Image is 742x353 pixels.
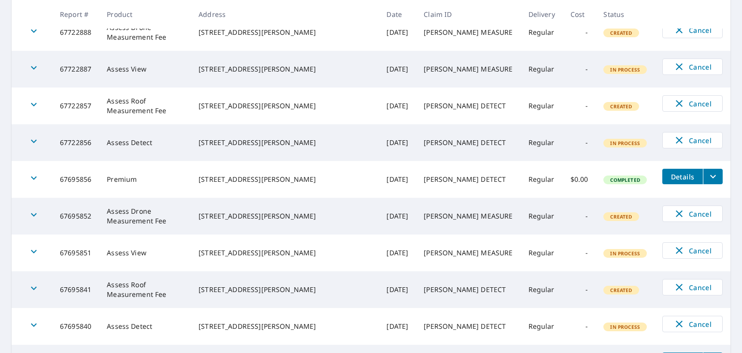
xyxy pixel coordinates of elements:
[563,235,596,271] td: -
[662,316,723,332] button: Cancel
[672,134,713,146] span: Cancel
[379,51,416,88] td: [DATE]
[379,124,416,161] td: [DATE]
[521,308,563,345] td: Regular
[99,14,191,51] td: Assess Drone Measurement Fee
[52,271,99,308] td: 67695841
[199,64,371,74] div: [STREET_ADDRESS][PERSON_NAME]
[662,132,723,148] button: Cancel
[563,271,596,308] td: -
[99,161,191,198] td: Premium
[563,198,596,235] td: -
[662,242,723,259] button: Cancel
[52,161,99,198] td: 67695856
[52,235,99,271] td: 67695851
[199,138,371,147] div: [STREET_ADDRESS][PERSON_NAME]
[379,161,416,198] td: [DATE]
[379,88,416,124] td: [DATE]
[521,124,563,161] td: Regular
[604,103,638,110] span: Created
[521,235,563,271] td: Regular
[521,88,563,124] td: Regular
[672,318,713,330] span: Cancel
[199,285,371,294] div: [STREET_ADDRESS][PERSON_NAME]
[668,172,697,181] span: Details
[662,95,723,112] button: Cancel
[604,140,646,147] span: In Process
[199,248,371,258] div: [STREET_ADDRESS][PERSON_NAME]
[416,198,520,235] td: [PERSON_NAME] MEASURE
[416,308,520,345] td: [PERSON_NAME] DETECT
[416,88,520,124] td: [PERSON_NAME] DETECT
[604,287,638,294] span: Created
[379,235,416,271] td: [DATE]
[563,51,596,88] td: -
[199,322,371,331] div: [STREET_ADDRESS][PERSON_NAME]
[662,279,723,295] button: Cancel
[99,51,191,88] td: Assess View
[99,198,191,235] td: Assess Drone Measurement Fee
[563,14,596,51] td: -
[416,124,520,161] td: [PERSON_NAME] DETECT
[672,61,713,73] span: Cancel
[52,14,99,51] td: 67722888
[521,14,563,51] td: Regular
[521,51,563,88] td: Regular
[416,51,520,88] td: [PERSON_NAME] MEASURE
[604,324,646,330] span: In Process
[604,176,645,183] span: Completed
[672,208,713,220] span: Cancel
[416,14,520,51] td: [PERSON_NAME] MEASURE
[563,124,596,161] td: -
[672,24,713,36] span: Cancel
[604,213,638,220] span: Created
[52,51,99,88] td: 67722887
[416,235,520,271] td: [PERSON_NAME] MEASURE
[521,271,563,308] td: Regular
[379,198,416,235] td: [DATE]
[52,124,99,161] td: 67722856
[52,198,99,235] td: 67695852
[672,281,713,293] span: Cancel
[521,161,563,198] td: Regular
[563,308,596,345] td: -
[99,235,191,271] td: Assess View
[199,175,371,184] div: [STREET_ADDRESS][PERSON_NAME]
[662,169,703,184] button: detailsBtn-67695856
[604,66,646,73] span: In Process
[416,161,520,198] td: [PERSON_NAME] DETECT
[99,124,191,161] td: Assess Detect
[563,88,596,124] td: -
[604,250,646,257] span: In Process
[52,88,99,124] td: 67722857
[199,28,371,37] div: [STREET_ADDRESS][PERSON_NAME]
[662,22,723,38] button: Cancel
[199,101,371,111] div: [STREET_ADDRESS][PERSON_NAME]
[199,211,371,221] div: [STREET_ADDRESS][PERSON_NAME]
[662,59,723,75] button: Cancel
[703,169,723,184] button: filesDropdownBtn-67695856
[604,29,638,36] span: Created
[379,308,416,345] td: [DATE]
[52,308,99,345] td: 67695840
[379,14,416,51] td: [DATE]
[672,245,713,256] span: Cancel
[99,308,191,345] td: Assess Detect
[521,198,563,235] td: Regular
[379,271,416,308] td: [DATE]
[672,98,713,109] span: Cancel
[99,271,191,308] td: Assess Roof Measurement Fee
[662,206,723,222] button: Cancel
[99,88,191,124] td: Assess Roof Measurement Fee
[416,271,520,308] td: [PERSON_NAME] DETECT
[563,161,596,198] td: $0.00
